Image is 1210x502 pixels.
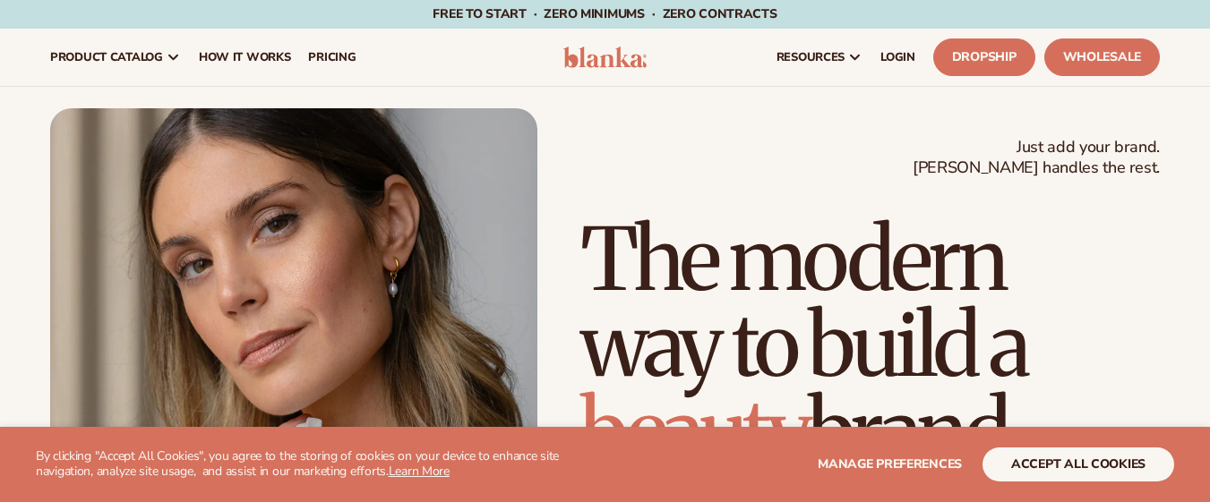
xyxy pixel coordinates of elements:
span: beauty [580,378,808,485]
button: accept all cookies [983,447,1174,481]
p: By clicking "Accept All Cookies", you agree to the storing of cookies on your device to enhance s... [36,449,597,480]
span: How It Works [199,50,291,64]
span: product catalog [50,50,163,64]
h1: The modern way to build a brand [580,217,1160,474]
span: pricing [308,50,356,64]
a: resources [768,29,871,86]
a: How It Works [190,29,300,86]
span: Manage preferences [818,455,962,472]
span: resources [777,50,845,64]
a: Learn More [389,463,450,480]
img: logo [563,47,648,68]
a: product catalog [41,29,190,86]
span: LOGIN [880,50,915,64]
button: Manage preferences [818,447,962,481]
a: Wholesale [1044,38,1160,76]
span: Just add your brand. [PERSON_NAME] handles the rest. [913,137,1160,179]
span: Free to start · ZERO minimums · ZERO contracts [433,5,777,22]
a: pricing [299,29,365,86]
a: Dropship [933,38,1035,76]
a: LOGIN [871,29,924,86]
